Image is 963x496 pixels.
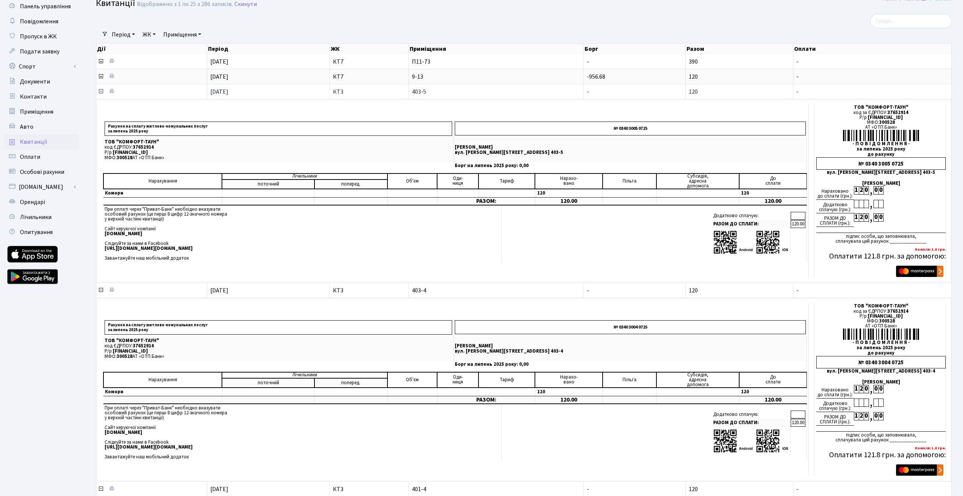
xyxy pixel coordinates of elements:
span: Авто [20,123,33,131]
td: 120 [739,189,807,198]
div: Додатково сплачую (грн.): [816,200,854,213]
span: Документи [20,78,50,86]
div: 0 [878,213,883,222]
div: 0 [878,385,883,393]
a: Контакти [4,89,79,104]
td: РАЗОМ: [437,197,535,205]
a: Скинути [234,1,257,8]
span: Квитанції [20,138,47,146]
div: , [869,186,873,195]
td: 120.00 [739,396,807,404]
p: вул. [PERSON_NAME][STREET_ADDRESS] 403-4 [455,349,806,354]
span: [FINANCIAL_ID] [113,348,148,355]
span: КТ3 [333,288,406,294]
span: Пропуск в ЖК [20,32,57,41]
img: Masterpass [896,266,943,277]
span: 37652914 [133,144,154,151]
div: вул. [PERSON_NAME][STREET_ADDRESS] 403-4 [816,369,946,374]
td: Об'єм [387,173,437,189]
a: Період [109,28,138,41]
td: РАЗОМ ДО СПЛАТИ: [712,220,790,228]
div: Нараховано до сплати (грн.): [816,385,854,399]
td: 120.00 [535,197,603,205]
span: [FINANCIAL_ID] [868,313,903,320]
td: Тариф [478,372,535,388]
span: -956.68 [587,73,605,81]
th: Приміщення [409,44,584,54]
p: код ЄДРПОУ: [105,344,452,348]
div: до рахунку [816,351,946,356]
span: - [796,288,948,294]
td: Нарахування [103,372,222,388]
p: [PERSON_NAME] [455,344,806,348]
span: КТ7 [333,59,406,65]
td: 120 [535,388,603,396]
div: [PERSON_NAME] [816,380,946,385]
td: РАЗОМ ДО СПЛАТИ: [712,419,790,427]
td: До cплати [739,173,807,189]
div: - П О В І Д О М Л Е Н Н Я - [816,340,946,345]
span: 300528 [879,119,895,126]
td: 120.00 [535,396,603,404]
span: П11-73 [412,59,580,65]
div: ТОВ "КОМФОРТ-ТАУН" [816,304,946,309]
a: Пропуск в ЖК [4,29,79,44]
a: ЖК [140,28,159,41]
div: РАЗОМ ДО СПЛАТИ (грн.): [816,213,854,227]
span: 37652914 [887,308,908,315]
div: 1 [854,186,859,195]
div: 1 [854,213,859,222]
th: Борг [584,44,686,54]
div: 1 [854,385,859,393]
a: Орендарі [4,195,79,210]
span: 401-4 [412,486,580,492]
span: Приміщення [20,108,53,116]
div: , [869,399,873,407]
td: При оплаті через "Приват-Банк" необхідно вказувати особовий рахунок (це перші 8 цифр 12-значного ... [103,404,502,461]
a: Повідомлення [4,14,79,29]
span: 403-5 [412,89,580,95]
a: Лічильники [4,210,79,225]
span: Особові рахунки [20,168,64,176]
span: Подати заявку [20,47,59,56]
div: 0 [873,213,878,222]
a: Опитування [4,225,79,240]
td: Нарахо- вано [535,372,603,388]
div: АТ «ОТП Банк» [816,125,946,130]
td: РАЗОМ: [437,396,535,404]
div: 0 [864,186,869,195]
span: 300528 [117,154,132,161]
span: 120 [689,73,698,81]
h5: Оплатити 121.8 грн. за допомогою: [816,450,946,459]
td: 120 [535,189,603,198]
span: [DATE] [210,58,228,66]
td: 120.00 [791,419,805,427]
th: ЖК [330,44,409,54]
div: , [869,412,873,421]
div: 0 [878,186,883,195]
span: [DATE] [210,73,228,81]
div: 0 [864,412,869,420]
div: код за ЄДРПОУ: [816,309,946,314]
div: Нараховано до сплати (грн.): [816,186,854,200]
div: Відображено з 1 по 25 з 286 записів. [137,1,233,8]
img: apps-qrcodes.png [713,230,788,254]
div: 0 [864,213,869,222]
span: 37652914 [887,109,908,116]
td: Комори [103,388,222,396]
p: № 0340 3005 0725 [455,122,806,135]
img: apps-qrcodes.png [713,429,788,453]
div: за липень 2025 року [816,147,946,152]
div: АТ «ОТП Банк» [816,324,946,329]
td: Пільга [603,372,656,388]
td: Нарахо- вано [535,173,603,189]
div: МФО: [816,319,946,324]
p: Рахунок на сплату житлово-комунальних послуг за липень 2025 року [105,320,452,335]
span: 37652914 [133,342,154,349]
span: - [796,486,948,492]
input: Пошук... [870,14,952,28]
span: - [796,74,948,80]
a: Подати заявку [4,44,79,59]
div: № 0340 3004 0725 [816,356,946,368]
a: Приміщення [4,104,79,119]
